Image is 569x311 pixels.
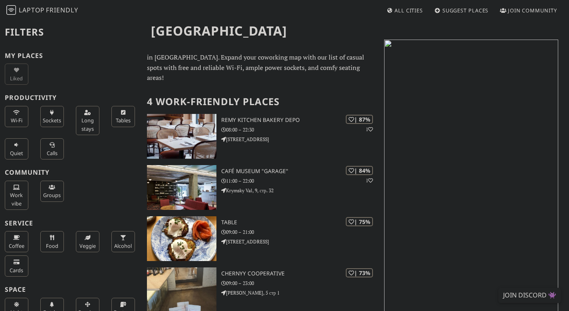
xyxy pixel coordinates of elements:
span: Video/audio calls [47,150,57,157]
span: Veggie [79,242,96,249]
span: Food [46,242,58,249]
div: | 87% [346,115,373,124]
p: 09:00 – 21:00 [221,228,379,236]
p: The best work and study-friendly cafes, restaurants, libraries, and hotel lobbies in [GEOGRAPHIC_... [147,42,375,83]
div: | 73% [346,268,373,277]
h3: Productivity [5,94,137,102]
p: [STREET_ADDRESS] [221,238,379,245]
span: Stable Wi-Fi [11,117,22,124]
div: | 84% [346,166,373,175]
button: Tables [111,106,135,127]
span: Power sockets [43,117,61,124]
a: Suggest Places [431,3,492,18]
span: Long stays [81,117,94,132]
h1: [GEOGRAPHIC_DATA] [145,20,378,42]
button: Wi-Fi [5,106,28,127]
button: Veggie [76,231,99,252]
span: People working [10,191,23,207]
a: Remy Kitchen Bakery Depo | 87% 1 Remy Kitchen Bakery Depo 08:00 – 22:30 [STREET_ADDRESS] [142,114,379,159]
img: LaptopFriendly [6,5,16,15]
span: All Cities [395,7,423,14]
span: Credit cards [10,267,23,274]
span: Quiet [10,150,23,157]
h3: My Places [5,52,137,60]
span: Work-friendly tables [116,117,131,124]
button: Calls [40,138,64,159]
p: 08:00 – 22:30 [221,126,379,134]
p: 09:00 – 23:00 [221,279,379,287]
span: Suggest Places [442,7,489,14]
span: Alcohol [114,242,132,249]
h3: Service [5,219,137,227]
a: LaptopFriendly LaptopFriendly [6,4,78,18]
button: Work vibe [5,181,28,210]
a: Table | 75% Table 09:00 – 21:00 [STREET_ADDRESS] [142,216,379,261]
span: Join Community [508,7,557,14]
h2: 4 Work-Friendly Places [147,90,375,114]
h3: Community [5,169,137,176]
img: Remy Kitchen Bakery Depo [147,114,216,159]
button: Long stays [76,106,99,135]
img: Table [147,216,216,261]
h2: Filters [5,20,137,44]
a: Café Museum "Garage" | 84% 1 Café Museum "Garage" 11:00 – 22:00 Krymsky Val, 9, стр. 32 [142,165,379,210]
p: [PERSON_NAME], 5 стр 1 [221,289,379,297]
h3: Chernyy Cooperative [221,270,379,277]
button: Quiet [5,138,28,159]
p: Krymsky Val, 9, стр. 32 [221,187,379,194]
h3: Café Museum "Garage" [221,168,379,175]
button: Cards [5,255,28,277]
a: All Cities [383,3,426,18]
img: Café Museum "Garage" [147,165,216,210]
span: Laptop [19,6,45,14]
p: 11:00 – 22:00 [221,177,379,185]
button: Alcohol [111,231,135,252]
button: Coffee [5,231,28,252]
a: Join Discord 👾 [498,288,561,303]
h3: Space [5,286,137,293]
h3: Table [221,219,379,226]
span: Coffee [9,242,24,249]
p: [STREET_ADDRESS] [221,136,379,143]
div: | 75% [346,217,373,226]
button: Sockets [40,106,64,127]
h3: Remy Kitchen Bakery Depo [221,117,379,124]
button: Groups [40,181,64,202]
span: Friendly [46,6,78,14]
p: 1 [366,177,373,184]
p: 1 [366,126,373,133]
button: Food [40,231,64,252]
a: Join Community [497,3,560,18]
span: Group tables [43,191,61,199]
